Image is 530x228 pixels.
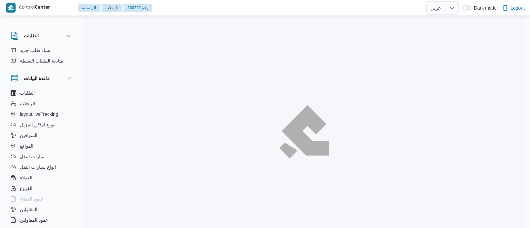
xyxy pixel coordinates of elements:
[24,74,50,82] h3: قاعدة البيانات
[20,57,63,65] span: متابعة الطلبات النشطة
[20,195,43,203] span: عقود العملاء
[20,131,37,139] span: السواقين
[510,4,525,12] span: Logout
[20,46,52,54] span: إنشاء طلب جديد
[6,3,16,13] img: X8yXhbKr1z7QwAAAABJRU5ErkJggg==
[8,119,76,130] button: انواع اماكن التنزيل
[11,74,73,82] button: قاعدة البيانات
[8,215,76,225] button: عقود المقاولين
[20,184,32,192] span: الفروع
[78,4,101,12] button: الرئيسيه
[8,88,76,98] button: الطلبات
[471,5,497,11] span: Dark mode
[20,216,48,224] span: عقود المقاولين
[100,4,124,12] button: الرحلات
[11,32,73,40] button: الطلبات
[8,151,76,162] button: سيارات النقل
[122,4,152,12] button: 330322 رقم
[8,194,76,204] button: عقود العملاء
[8,172,76,183] button: العملاء
[35,5,50,11] b: Center
[8,204,76,215] button: المقاولين
[8,45,76,56] button: إنشاء طلب جديد
[24,32,39,40] h3: الطلبات
[500,1,527,15] button: Logout
[20,163,56,171] span: انواع سيارات النقل
[8,141,76,151] button: المواقع
[20,121,56,129] span: انواع اماكن التنزيل
[20,153,46,160] span: سيارات النقل
[20,89,35,97] span: الطلبات
[20,100,35,108] span: الرحلات
[8,98,76,109] button: الرحلات
[20,174,32,182] span: العملاء
[5,45,78,69] div: الطلبات
[282,109,326,156] img: ILLA Logo
[8,56,76,66] button: متابعة الطلبات النشطة
[20,205,37,213] span: المقاولين
[8,130,76,141] button: السواقين
[20,110,58,118] span: layout.liveTracking
[8,162,76,172] button: انواع سيارات النقل
[20,142,33,150] span: المواقع
[8,109,76,119] button: layout.liveTracking
[8,183,76,194] button: الفروع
